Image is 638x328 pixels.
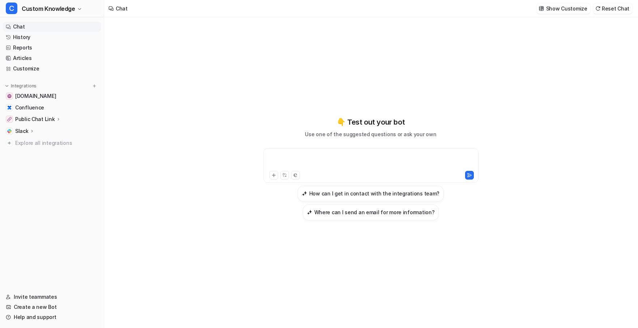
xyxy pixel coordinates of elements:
img: reset [595,6,600,11]
img: Where can I send an email for more information? [307,210,312,215]
p: 👇 Test out your bot [337,117,405,128]
a: ConfluenceConfluence [3,103,101,113]
img: help.cartoncloud.com [7,94,12,98]
a: Chat [3,22,101,32]
span: Custom Knowledge [22,4,75,14]
a: Reports [3,43,101,53]
span: Explore all integrations [15,137,98,149]
img: How can I get in contact with the integrations team? [302,191,307,196]
a: Explore all integrations [3,138,101,148]
button: Show Customize [537,3,590,14]
p: Integrations [11,83,37,89]
a: History [3,32,101,42]
img: Public Chat Link [7,117,12,121]
span: C [6,3,17,14]
a: Help and support [3,312,101,322]
a: Customize [3,64,101,74]
img: Slack [7,129,12,133]
a: help.cartoncloud.com[DOMAIN_NAME] [3,91,101,101]
img: Confluence [7,105,12,110]
button: How can I get in contact with the integrations team?How can I get in contact with the integration... [298,186,444,202]
div: Chat [116,5,128,12]
a: Create a new Bot [3,302,101,312]
h3: How can I get in contact with the integrations team? [309,190,439,197]
span: [DOMAIN_NAME] [15,92,56,100]
span: Confluence [15,104,44,111]
button: Integrations [3,82,39,90]
img: explore all integrations [6,139,13,147]
img: customize [539,6,544,11]
p: Use one of the suggested questions or ask your own [305,130,436,138]
img: expand menu [4,83,9,89]
a: Articles [3,53,101,63]
img: menu_add.svg [92,83,97,89]
p: Slack [15,128,29,135]
button: Where can I send an email for more information?Where can I send an email for more information? [303,204,439,220]
a: Invite teammates [3,292,101,302]
button: Reset Chat [593,3,632,14]
p: Public Chat Link [15,116,55,123]
p: Show Customize [546,5,587,12]
h3: Where can I send an email for more information? [314,208,435,216]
